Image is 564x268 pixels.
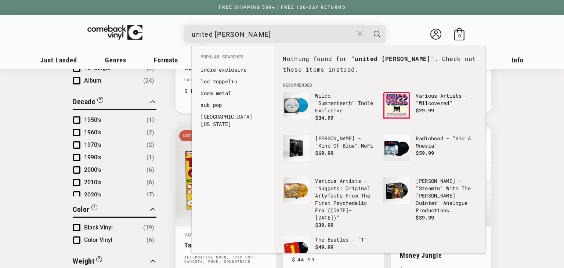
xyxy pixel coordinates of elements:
[147,166,154,174] span: Number of products: (6)
[383,135,410,161] img: Radiohead - "Kid A Mnesia"
[380,131,480,174] li: no_result_products: Radiohead - "Kid A Mnesia"
[283,54,477,75] p: Nothing found for " ". Check out these items instead.
[416,135,477,149] p: Radiohead - "Kid A Mnesia"
[200,78,265,85] a: led zeppelin
[383,177,477,221] a: Miles Davis - "Steamin' With The Miles Davis Quintet" Analogue Productions [PERSON_NAME] - "Steam...
[354,26,367,42] button: Close
[147,191,154,199] span: Number of products: (7)
[383,92,477,127] a: Various Artists - "Wilcovered" Various Artists - "Wilcovered" $29.99
[416,214,434,221] span: $39.99
[143,223,154,232] span: Number of products: (19)
[200,101,265,109] a: sub pop
[368,25,386,43] button: Search
[73,96,103,109] button: Filter by Decade
[73,204,97,217] button: Filter by Color
[283,135,376,170] a: Miles Davis - "Kind Of Blue" MoFi [PERSON_NAME] - "Kind Of Blue" MoFi $69.99
[380,174,480,225] li: no_result_products: Miles Davis - "Steamin' With The Miles Davis Quintet" Analogue Productions
[84,141,101,148] span: 1970's
[147,236,154,245] span: Number of products: (6)
[184,232,205,238] a: Various
[274,46,485,253] div: Recommended
[283,92,376,127] a: Wilco - "Summerteeth" Indie Exclusive Wilco - "Summerteeth" Indie Exclusive $34.99
[315,236,376,243] p: The Beatles - "1"
[279,131,380,174] li: no_result_products: Miles Davis - "Kind Of Blue" MoFi
[315,135,376,149] p: [PERSON_NAME] - "Kind Of Blue" MoFi
[279,82,480,88] li: Recommended
[184,64,267,72] a: Reunions
[315,92,376,114] p: Wilco - "Summerteeth" Indie Exclusive
[197,111,269,130] li: no_result_suggestions: hotel california
[380,88,480,131] li: no_result_products: Various Artists - "Wilcovered"
[84,224,113,231] span: Black Vinyl
[154,56,178,64] span: Formats
[40,56,77,64] span: Just Landed
[84,236,112,243] span: Color Vinyl
[416,177,477,214] p: [PERSON_NAME] - "Steamin' With The [PERSON_NAME] Quintet" Analogue Productions
[283,135,309,161] img: Miles Davis - "Kind Of Blue" MoFi
[315,114,333,121] span: $34.99
[458,33,461,39] span: 0
[416,149,434,156] span: $59.99
[283,177,309,204] img: Various Artists - "Nuggets: Original Artyfacts From The First Psychedelic Era (1965-1968)"
[73,97,95,106] span: Decade
[84,77,101,84] span: Album
[400,251,482,259] a: Money Jungle
[84,191,101,198] span: 2020's
[279,174,380,232] li: no_result_products: Various Artists - "Nuggets: Original Artyfacts From The First Psychedelic Era...
[147,116,154,124] span: Number of products: (1)
[315,221,333,228] span: $39.99
[315,177,376,221] p: Various Artists - "Nuggets: Original Artyfacts From The First Psychedelic Era ([DATE]-[DATE])"
[84,154,101,161] span: 1990's
[200,66,265,73] a: indie exclusive
[511,56,524,64] span: Info
[283,177,376,229] a: Various Artists - "Nuggets: Original Artyfacts From The First Psychedelic Era (1965-1968)" Variou...
[283,92,309,119] img: Wilco - "Summerteeth" Indie Exclusive
[197,87,269,99] li: no_result_suggestions: doom metal
[184,241,267,249] a: Tank Girl - Original Soundtrack From The United Artists Film
[211,5,353,10] a: FREE SHIPPING $89+ | FREE 100-DAY RETURNS
[416,107,434,114] span: $29.99
[315,149,333,156] span: $69.99
[84,129,101,136] span: 1960's
[383,92,410,119] img: Various Artists - "Wilcovered"
[73,257,94,265] span: Weight
[147,128,154,137] span: Number of products: (2)
[279,88,380,131] li: no_result_products: Wilco - "Summerteeth" Indie Exclusive
[105,56,126,64] span: Genres
[197,99,269,111] li: no_result_suggestions: sub pop
[84,179,101,186] span: 2010's
[84,166,101,173] span: 2000's
[383,135,477,170] a: Radiohead - "Kid A Mnesia" Radiohead - "Kid A Mnesia" $59.99
[147,141,154,149] span: Number of products: (2)
[197,64,269,76] li: no_result_suggestions: indie exclusive
[315,243,333,250] span: $49.99
[184,25,386,43] div: Search
[200,113,265,128] a: [GEOGRAPHIC_DATA][US_STATE]
[283,236,309,262] img: The Beatles - "1"
[200,90,265,97] a: doom metal
[147,178,154,187] span: Number of products: (6)
[197,76,269,87] li: no_result_suggestions: led zeppelin
[279,54,480,82] div: No Results
[84,65,111,72] span: 12" Single
[192,46,274,134] div: Popular Searches
[192,27,354,42] input: When autocomplete results are available use up and down arrows to review and enter to select
[73,205,90,214] span: Color
[355,55,430,62] strong: united [PERSON_NAME]
[147,153,154,162] span: Number of products: (1)
[143,76,154,85] span: Number of products: (24)
[383,177,410,204] img: Miles Davis - "Steamin' With The Miles Davis Quintet" Analogue Productions
[84,116,101,123] span: 1950's
[416,92,477,107] p: Various Artists - "Wilcovered"
[197,54,269,64] li: Popular Searches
